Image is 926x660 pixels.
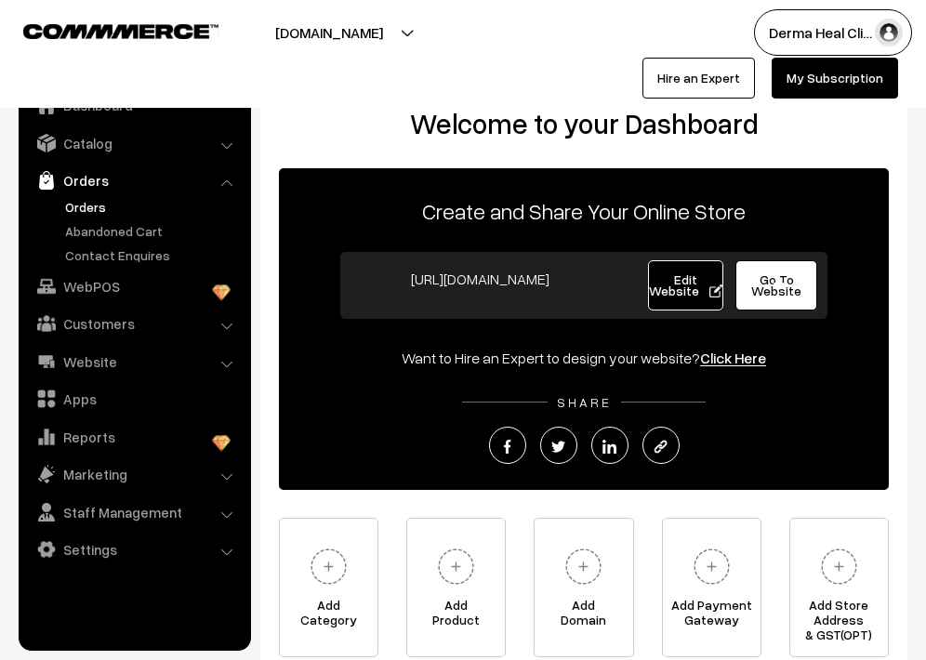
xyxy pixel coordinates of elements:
a: Reports [23,420,245,454]
span: SHARE [548,394,621,410]
img: plus.svg [430,541,482,592]
a: AddProduct [406,518,506,657]
a: WebPOS [23,270,245,303]
span: Edit Website [649,271,722,298]
a: Catalog [23,126,245,160]
a: Contact Enquires [60,245,245,265]
a: Go To Website [735,260,817,310]
button: [DOMAIN_NAME] [210,9,448,56]
h2: Welcome to your Dashboard [279,107,889,140]
a: Website [23,345,245,378]
span: Go To Website [751,271,801,298]
a: Orders [23,164,245,197]
button: Derma Heal Cli… [754,9,912,56]
a: Add Store Address& GST(OPT) [789,518,889,657]
img: user [875,19,903,46]
a: Marketing [23,457,245,491]
a: My Subscription [772,58,898,99]
img: plus.svg [814,541,865,592]
a: Add PaymentGateway [662,518,761,657]
span: Add Store Address & GST(OPT) [790,598,888,635]
img: plus.svg [303,541,354,592]
a: Edit Website [648,260,723,310]
img: plus.svg [558,541,609,592]
a: Customers [23,307,245,340]
span: Add Category [280,598,377,635]
a: Abandoned Cart [60,221,245,241]
a: Hire an Expert [642,58,755,99]
img: plus.svg [686,541,737,592]
a: Orders [60,197,245,217]
span: Add Product [407,598,505,635]
span: Add Payment Gateway [663,598,761,635]
a: Click Here [700,349,766,367]
a: COMMMERCE [23,19,186,41]
a: AddCategory [279,518,378,657]
a: Settings [23,533,245,566]
a: Apps [23,382,245,416]
p: Create and Share Your Online Store [279,194,889,228]
a: Staff Management [23,495,245,529]
span: Add Domain [535,598,632,635]
a: AddDomain [534,518,633,657]
div: Want to Hire an Expert to design your website? [279,347,889,369]
img: COMMMERCE [23,24,218,38]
